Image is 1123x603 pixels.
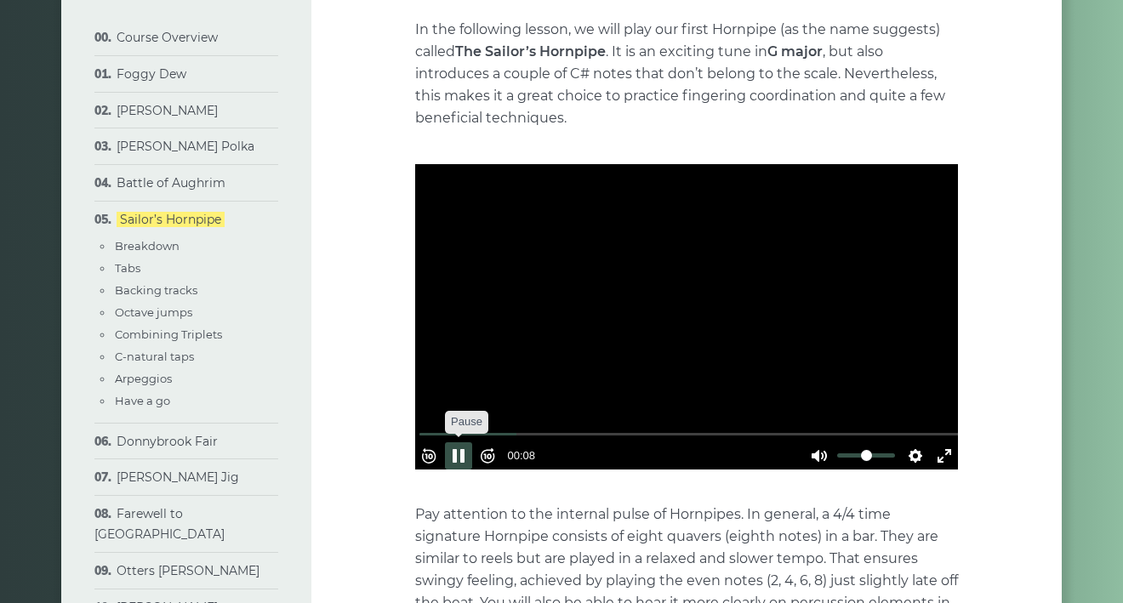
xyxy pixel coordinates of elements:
[117,103,218,118] a: [PERSON_NAME]
[117,212,225,227] a: Sailor’s Hornpipe
[94,506,225,542] a: Farewell to [GEOGRAPHIC_DATA]
[117,30,218,45] a: Course Overview
[117,175,225,191] a: Battle of Aughrim
[117,563,259,578] a: Otters [PERSON_NAME]
[117,139,254,154] a: [PERSON_NAME] Polka
[117,434,218,449] a: Donnybrook Fair
[115,283,197,297] a: Backing tracks
[117,469,239,485] a: [PERSON_NAME] Jig
[115,327,222,341] a: Combining Triplets
[115,394,170,407] a: Have a go
[115,372,172,385] a: Arpeggios
[115,350,194,363] a: C-natural taps
[115,261,140,275] a: Tabs
[767,43,823,60] strong: G major
[117,66,186,82] a: Foggy Dew
[415,19,958,129] p: In the following lesson, we will play our first Hornpipe (as the name suggests) called . It is an...
[115,305,192,319] a: Octave jumps
[115,239,180,253] a: Breakdown
[455,43,606,60] strong: The Sailor’s Hornpipe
